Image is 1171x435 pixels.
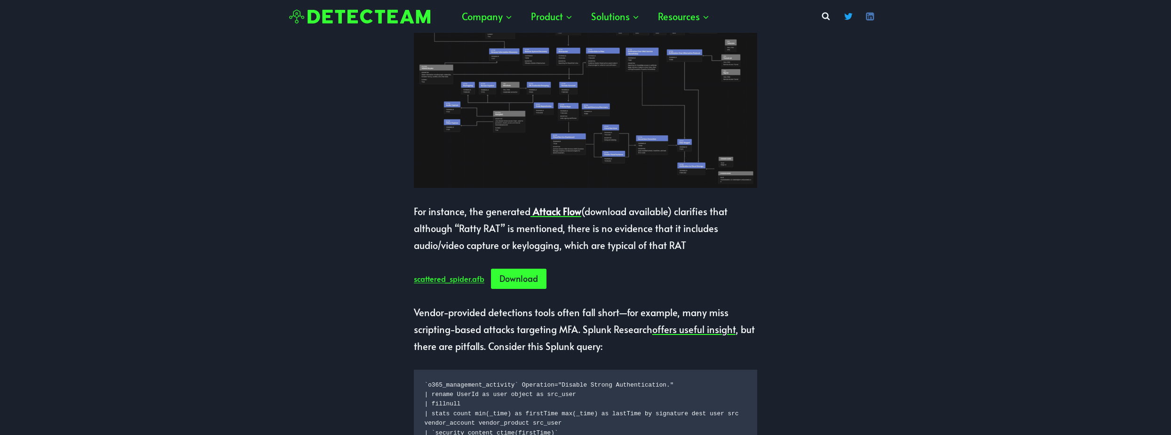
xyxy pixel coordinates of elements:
[861,7,879,26] a: Linkedin
[452,2,522,31] button: Child menu of Company
[522,2,582,31] button: Child menu of Product
[289,9,430,24] img: Detecteam
[530,205,581,218] a: Attack Flow
[414,203,757,254] p: For instance, the generated (download available) clarifies that although “Ratty RAT” is mentioned...
[533,205,581,218] strong: Attack Flow
[652,323,736,336] a: offers useful insight
[414,304,757,355] p: Vendor-provided detections tools often fall short—for example, many miss scripting-based attacks ...
[649,2,719,31] button: Child menu of Resources
[817,8,834,25] button: View Search Form
[414,273,484,284] a: scattered_spider.afb
[491,269,546,289] a: Download
[839,7,858,26] a: Twitter
[582,2,649,31] button: Child menu of Solutions
[452,2,719,31] nav: Primary Navigation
